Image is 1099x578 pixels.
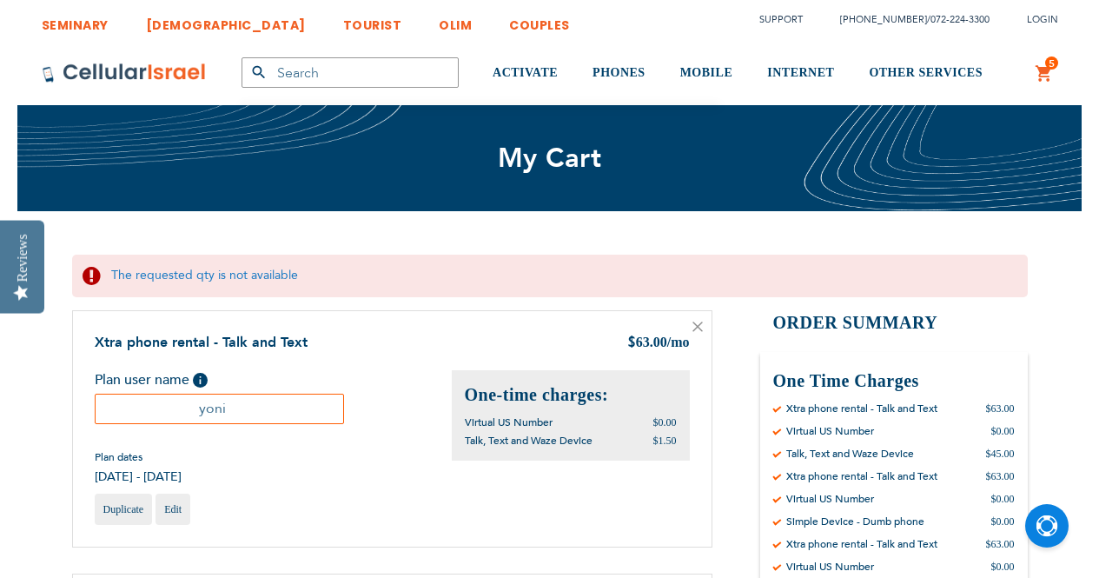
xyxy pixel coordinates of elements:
a: MOBILE [680,41,733,106]
div: $0.00 [991,560,1015,574]
div: $63.00 [986,402,1015,415]
span: [DATE] - [DATE] [95,468,182,485]
a: [PHONE_NUMBER] [840,13,927,26]
span: $0.00 [653,416,677,429]
a: OTHER SERVICES [869,41,983,106]
a: Edit [156,494,190,525]
span: Virtual US Number [465,415,553,429]
div: Virtual US Number [786,560,874,574]
span: MOBILE [680,66,733,79]
div: 63.00 [627,333,690,354]
div: $63.00 [986,537,1015,551]
a: [DEMOGRAPHIC_DATA] [146,4,306,37]
div: $63.00 [986,469,1015,483]
span: OTHER SERVICES [869,66,983,79]
span: PHONES [593,66,645,79]
div: Xtra phone rental - Talk and Text [786,469,937,483]
div: $0.00 [991,492,1015,506]
div: Xtra phone rental - Talk and Text [786,402,937,415]
a: Duplicate [95,494,153,525]
a: OLIM [439,4,472,37]
a: INTERNET [767,41,834,106]
div: Reviews [15,234,30,282]
img: Cellular Israel Logo [42,63,207,83]
a: TOURIST [343,4,402,37]
div: $45.00 [986,447,1015,461]
span: Duplicate [103,503,144,515]
span: Help [193,373,208,388]
a: ACTIVATE [493,41,558,106]
span: Edit [164,503,182,515]
a: PHONES [593,41,645,106]
div: Virtual US Number [786,492,874,506]
a: Xtra phone rental - Talk and Text [95,333,308,352]
h2: One-time charges: [465,383,677,407]
span: ACTIVATE [493,66,558,79]
li: / [823,7,990,32]
span: Talk, Text and Waze Device [465,434,593,448]
h2: Order Summary [760,310,1028,336]
span: My Cart [498,140,602,176]
a: SEMINARY [42,4,109,37]
span: Plan dates [95,450,182,464]
span: INTERNET [767,66,834,79]
h3: One Time Charges [773,369,1015,393]
div: $0.00 [991,424,1015,438]
a: COUPLES [509,4,570,37]
span: Plan user name [95,370,189,389]
a: 072-224-3300 [930,13,990,26]
div: The requested qty is not available [72,255,1028,297]
div: $0.00 [991,515,1015,528]
div: Simple Device - Dumb phone [786,515,924,528]
span: /mo [667,335,690,349]
div: Xtra phone rental - Talk and Text [786,537,937,551]
span: $ [627,334,636,354]
span: $1.50 [653,435,677,447]
input: Search [242,57,459,88]
span: Login [1027,13,1058,26]
span: 5 [1049,56,1055,70]
div: Talk, Text and Waze Device [786,447,914,461]
div: Virtual US Number [786,424,874,438]
a: Support [759,13,803,26]
a: 5 [1035,63,1054,84]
